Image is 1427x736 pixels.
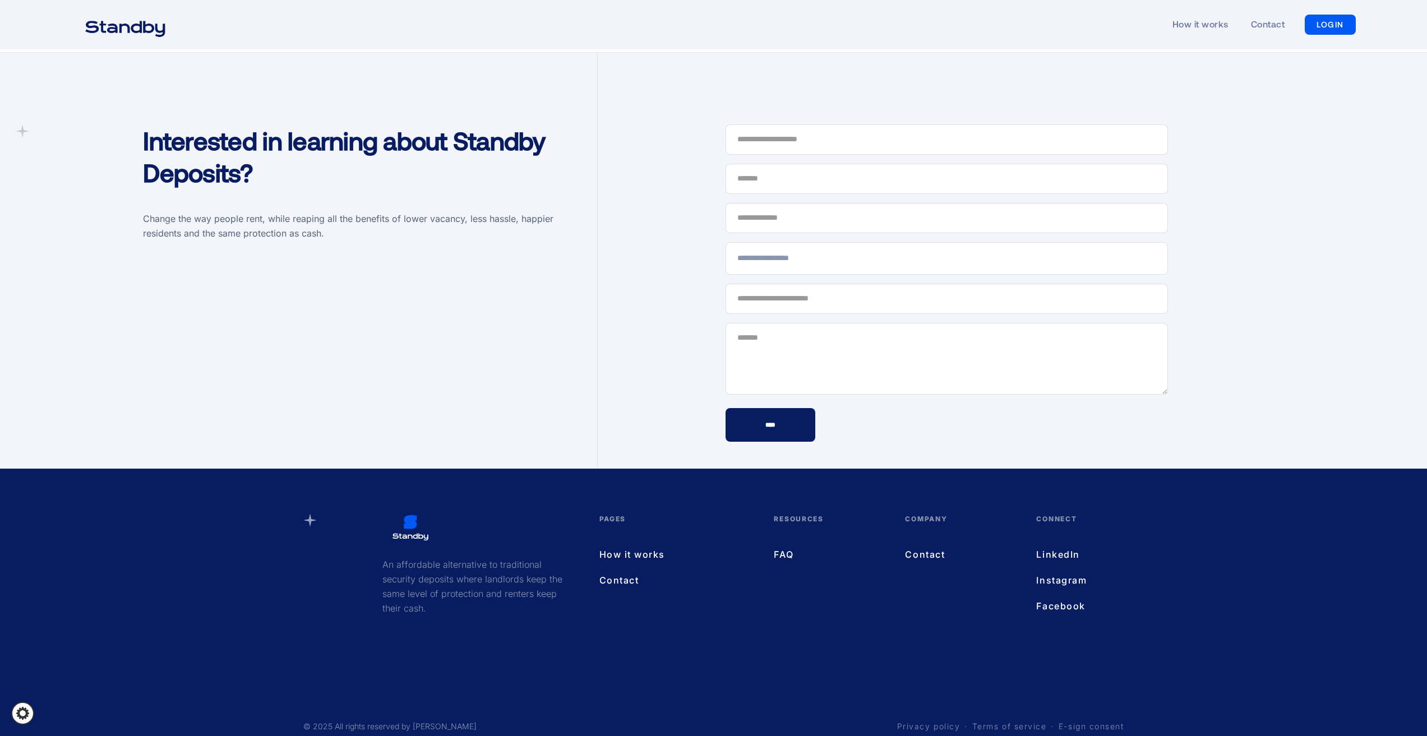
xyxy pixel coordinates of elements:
div: Resources [774,513,883,547]
div: © 2025 All rights reserved by [PERSON_NAME] [303,721,477,732]
div: Company [905,513,1014,547]
a: Facebook [1036,599,1101,613]
a: Instagram [1036,573,1101,587]
p: An affordable alternative to traditional security deposits where landlords keep the same level of... [382,557,565,615]
a: · [964,721,968,732]
a: home [71,13,179,36]
a: Privacy policy [897,721,960,732]
a: Contact [599,573,752,587]
a: Contact [905,547,1014,562]
h1: Interested in learning about Standby Deposits? [143,124,586,189]
a: Terms of service [972,721,1047,732]
a: LinkedIn [1036,547,1101,562]
a: E-sign consent [1059,721,1124,732]
a: · [1051,721,1054,732]
div: pages [599,513,752,547]
a: FAQ [774,547,883,562]
a: LOGIN [1305,15,1356,35]
form: Contact Form [726,124,1169,442]
a: Cookie settings [11,702,34,725]
p: Change the way people rent, while reaping all the benefits of lower vacancy, less hassle, happier... [143,211,586,240]
a: How it works [599,547,752,562]
div: Connect [1036,513,1101,547]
